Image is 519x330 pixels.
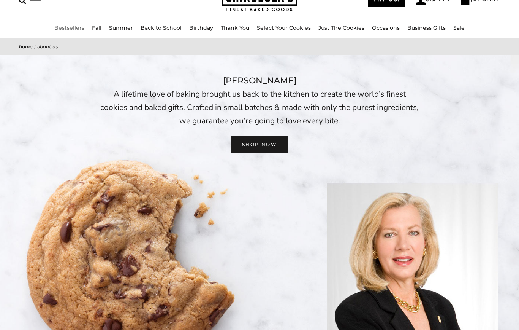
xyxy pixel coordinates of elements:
a: Sale [453,24,465,31]
a: Select Your Cookies [257,24,311,31]
a: Birthday [189,24,213,31]
a: Thank You [221,24,249,31]
a: Back to School [141,24,182,31]
a: Summer [109,24,133,31]
span: About Us [37,43,58,50]
a: SHOP NOW [231,136,288,153]
a: Fall [92,24,101,31]
a: Home [19,43,33,50]
a: Just The Cookies [318,24,364,31]
a: Bestsellers [54,24,84,31]
p: A lifetime love of baking brought us back to the kitchen to create the world’s finest cookies and... [100,88,419,127]
span: | [34,43,36,50]
nav: breadcrumbs [19,42,500,51]
a: Occasions [372,24,400,31]
a: Business Gifts [407,24,446,31]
